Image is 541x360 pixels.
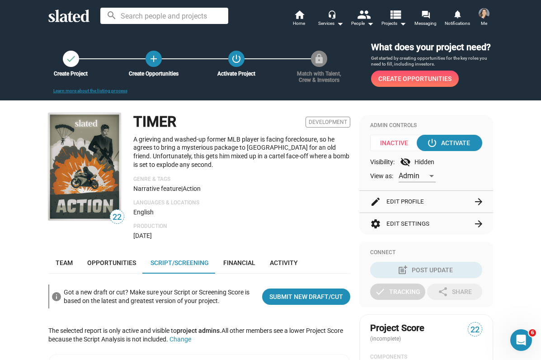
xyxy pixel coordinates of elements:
[414,18,437,29] span: Messaging
[100,8,228,24] input: Search people and projects
[223,259,255,266] span: Financial
[473,196,484,207] mat-icon: arrow_forward
[133,223,350,230] p: Production
[427,284,482,300] button: Share
[48,113,121,220] img: TIMER
[365,18,376,29] mat-icon: arrow_drop_down
[263,252,305,274] a: Activity
[181,185,183,192] span: |
[315,9,347,29] button: Services
[473,218,484,229] mat-icon: arrow_forward
[328,10,336,18] mat-icon: headset_mic
[410,9,442,29] a: Messaging
[228,51,245,67] button: Activate Project
[481,18,487,29] span: Me
[124,71,183,77] div: Create Opportunities
[375,286,386,297] mat-icon: check
[371,71,459,87] a: Create Opportunities
[397,265,408,275] mat-icon: post_add
[270,259,298,266] span: Activity
[370,135,425,151] span: Inactive
[133,199,350,207] p: Languages & Locations
[133,185,181,192] span: Narrative feature
[375,284,420,300] div: Tracking
[283,9,315,29] a: Home
[438,286,448,297] mat-icon: share
[293,18,305,29] span: Home
[133,112,176,132] h1: TIMER
[216,252,263,274] a: Financial
[479,8,489,19] img: Alexandra Carbone
[427,137,438,148] mat-icon: power_settings_new
[306,117,350,128] span: Development
[421,10,430,19] mat-icon: forum
[133,232,152,239] span: [DATE]
[334,18,345,29] mat-icon: arrow_drop_down
[151,259,209,266] span: Script/Screening
[231,53,242,64] mat-icon: power_settings_new
[347,9,378,29] button: People
[510,329,532,351] iframe: Intercom live chat
[428,135,470,151] div: Activate
[64,286,255,307] div: Got a new draft or cut? Make sure your Script or Screening Score is based on the latest and great...
[351,18,374,29] div: People
[397,18,408,29] mat-icon: arrow_drop_down
[438,284,472,300] div: Share
[87,259,136,266] span: Opportunities
[262,289,350,305] a: Submit New Draft/Cut
[442,9,473,29] a: Notifications
[370,322,424,334] span: Project Score
[388,8,401,21] mat-icon: view_list
[53,88,127,93] a: Learn more about the listing process
[399,262,453,278] div: Post Update
[445,18,470,29] span: Notifications
[51,291,62,302] mat-icon: info
[370,336,403,342] span: (incomplete)
[80,252,143,274] a: Opportunities
[370,122,482,129] div: Admin Controls
[381,18,406,29] span: Projects
[529,329,536,336] span: 6
[48,316,350,354] div: All other members see a lower Project Score because the Script Analysis is not included.
[133,208,154,216] span: English
[143,252,216,274] a: Script/Screening
[41,71,101,77] div: Create Project
[468,324,482,336] span: 22
[378,9,410,29] button: Projects
[183,185,201,192] span: Action
[133,176,350,183] p: Genre & Tags
[370,218,381,229] mat-icon: settings
[370,284,425,300] button: Tracking
[48,252,80,274] a: Team
[399,171,419,180] span: Admin
[56,259,73,266] span: Team
[473,6,495,30] button: Alexandra CarboneMe
[417,135,482,151] button: Activate
[146,51,162,67] a: Create Opportunities
[370,196,381,207] mat-icon: edit
[371,41,493,53] h3: What does your project need?
[370,156,482,167] div: Visibility: Hidden
[453,9,461,18] mat-icon: notifications
[148,53,159,64] mat-icon: add
[177,327,221,334] span: project admins.
[370,249,482,256] div: Connect
[294,9,305,20] mat-icon: home
[269,289,343,305] span: Submit New Draft/Cut
[370,262,482,278] button: Post Update
[357,8,370,21] mat-icon: people
[370,191,482,213] button: Edit Profile
[110,211,124,223] span: 22
[207,71,266,77] div: Activate Project
[318,18,343,29] div: Services
[370,213,482,235] button: Edit Settings
[378,71,452,87] span: Create Opportunities
[66,53,76,64] mat-icon: check
[370,172,393,180] span: View as:
[133,135,350,169] p: A grieving and washed-up former MLB player is facing foreclosure, so he agrees to bring a mysteri...
[400,156,411,167] mat-icon: visibility_off
[169,336,191,343] button: Change
[371,55,493,67] p: Get started by creating opportunities for the key roles you need to fill, including investors.
[48,327,221,334] span: The selected report is only active and visible to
